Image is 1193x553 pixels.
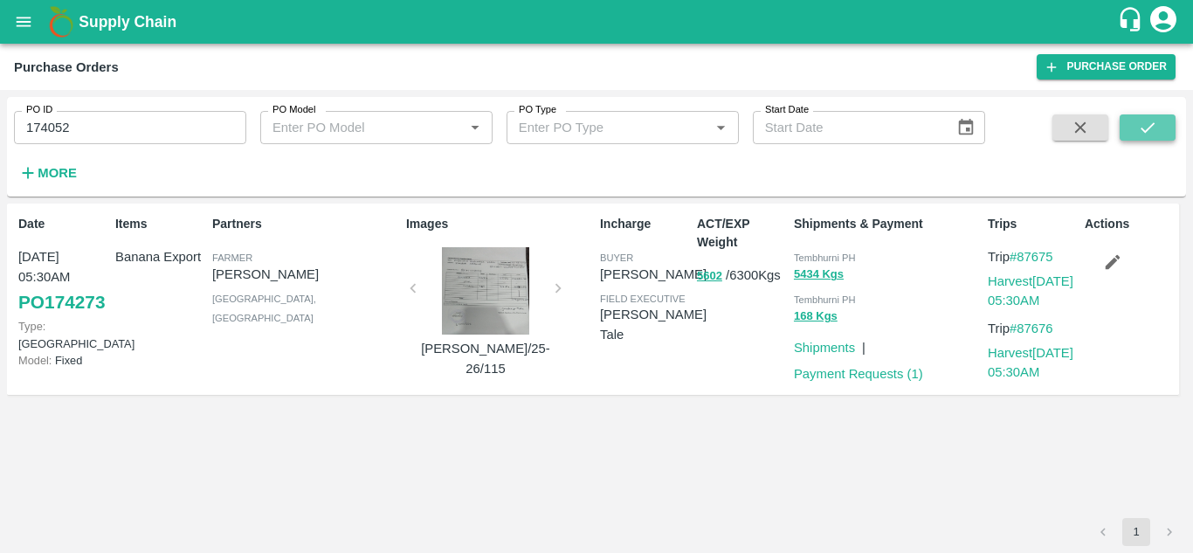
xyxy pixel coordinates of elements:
[44,4,79,39] img: logo
[212,294,316,323] span: [GEOGRAPHIC_DATA] , [GEOGRAPHIC_DATA]
[697,215,787,252] p: ACT/EXP Weight
[212,252,252,263] span: Farmer
[1148,3,1179,40] div: account of current user
[794,215,981,233] p: Shipments & Payment
[18,287,105,318] a: PO174273
[115,215,205,233] p: Items
[26,103,52,117] label: PO ID
[14,158,81,188] button: More
[794,341,855,355] a: Shipments
[600,305,707,344] p: [PERSON_NAME] Tale
[115,247,205,266] p: Banana Export
[988,346,1073,379] a: Harvest[DATE] 05:30AM
[18,215,108,233] p: Date
[600,215,690,233] p: Incharge
[1086,518,1186,546] nav: pagination navigation
[709,116,732,139] button: Open
[988,319,1078,338] p: Trip
[79,10,1117,34] a: Supply Chain
[765,103,809,117] label: Start Date
[18,247,108,287] p: [DATE] 05:30AM
[1010,250,1053,264] a: #87675
[794,367,923,381] a: Payment Requests (1)
[406,215,593,233] p: Images
[988,274,1073,308] a: Harvest[DATE] 05:30AM
[1122,518,1150,546] button: page 1
[1010,321,1053,335] a: #87676
[18,320,45,333] span: Type:
[265,116,436,139] input: Enter PO Model
[464,116,486,139] button: Open
[18,318,108,351] p: [GEOGRAPHIC_DATA]
[794,252,856,263] span: Tembhurni PH
[697,266,787,286] p: / 6300 Kgs
[1085,215,1175,233] p: Actions
[14,111,246,144] input: Enter PO ID
[697,266,722,287] button: 5602
[600,294,686,304] span: field executive
[600,252,633,263] span: buyer
[600,265,707,284] p: [PERSON_NAME]
[855,331,865,357] div: |
[14,56,119,79] div: Purchase Orders
[1037,54,1176,79] a: Purchase Order
[212,265,399,284] p: [PERSON_NAME]
[18,352,108,369] p: Fixed
[3,2,44,42] button: open drawer
[272,103,316,117] label: PO Model
[988,247,1078,266] p: Trip
[794,265,844,285] button: 5434 Kgs
[794,307,838,327] button: 168 Kgs
[519,103,556,117] label: PO Type
[18,354,52,367] span: Model:
[79,13,176,31] b: Supply Chain
[420,339,551,378] p: [PERSON_NAME]/25-26/115
[753,111,943,144] input: Start Date
[1117,6,1148,38] div: customer-support
[988,215,1078,233] p: Trips
[949,111,983,144] button: Choose date
[512,116,682,139] input: Enter PO Type
[212,215,399,233] p: Partners
[794,294,856,305] span: Tembhurni PH
[38,166,77,180] strong: More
